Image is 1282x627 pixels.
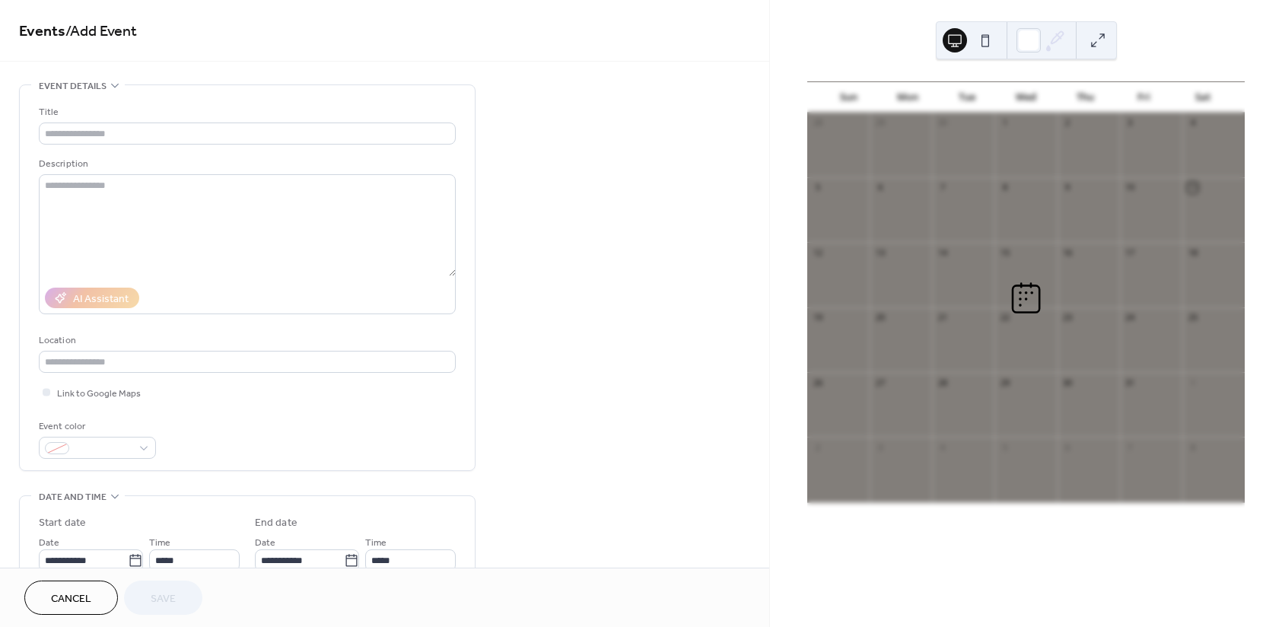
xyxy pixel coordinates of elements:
div: 4 [1187,117,1198,129]
div: 16 [1062,247,1074,258]
div: 1 [999,117,1010,129]
span: Time [365,535,387,551]
div: 25 [1187,312,1198,323]
div: 20 [874,312,886,323]
span: Time [149,535,170,551]
div: 6 [1062,441,1074,453]
div: 3 [1125,117,1136,129]
div: 2 [1062,117,1074,129]
div: Title [39,104,453,120]
div: 23 [1062,312,1074,323]
div: Sun [819,82,879,113]
div: 22 [999,312,1010,323]
div: 24 [1125,312,1136,323]
div: Description [39,156,453,172]
div: 11 [1187,182,1198,193]
div: Sat [1173,82,1233,113]
div: 10 [1125,182,1136,193]
div: 31 [1125,377,1136,388]
div: Mon [879,82,938,113]
div: 18 [1187,247,1198,258]
span: / Add Event [65,17,137,46]
div: 28 [812,117,823,129]
div: Event color [39,419,153,434]
div: 4 [937,441,948,453]
div: 5 [812,182,823,193]
span: Date and time [39,489,107,505]
a: Events [19,17,65,46]
div: 13 [874,247,886,258]
div: Fri [1115,82,1174,113]
div: 15 [999,247,1010,258]
div: 21 [937,312,948,323]
div: 29 [999,377,1010,388]
span: Date [255,535,275,551]
div: 19 [812,312,823,323]
div: 7 [1125,441,1136,453]
div: Thu [1055,82,1115,113]
div: 3 [874,441,886,453]
div: 2 [812,441,823,453]
div: 6 [874,182,886,193]
div: Start date [39,515,86,531]
button: Cancel [24,581,118,615]
div: 9 [1062,182,1074,193]
div: Location [39,333,453,349]
div: 14 [937,247,948,258]
div: 8 [1187,441,1198,453]
div: 26 [812,377,823,388]
div: 8 [999,182,1010,193]
span: Cancel [51,591,91,607]
div: 27 [874,377,886,388]
div: 1 [1187,377,1198,388]
span: Date [39,535,59,551]
div: 30 [1062,377,1074,388]
div: Wed [997,82,1056,113]
div: Tue [937,82,997,113]
div: 28 [937,377,948,388]
div: End date [255,515,297,531]
span: Event details [39,78,107,94]
div: 5 [999,441,1010,453]
div: 29 [874,117,886,129]
div: 30 [937,117,948,129]
div: 17 [1125,247,1136,258]
span: Link to Google Maps [57,386,141,402]
div: 12 [812,247,823,258]
div: 7 [937,182,948,193]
